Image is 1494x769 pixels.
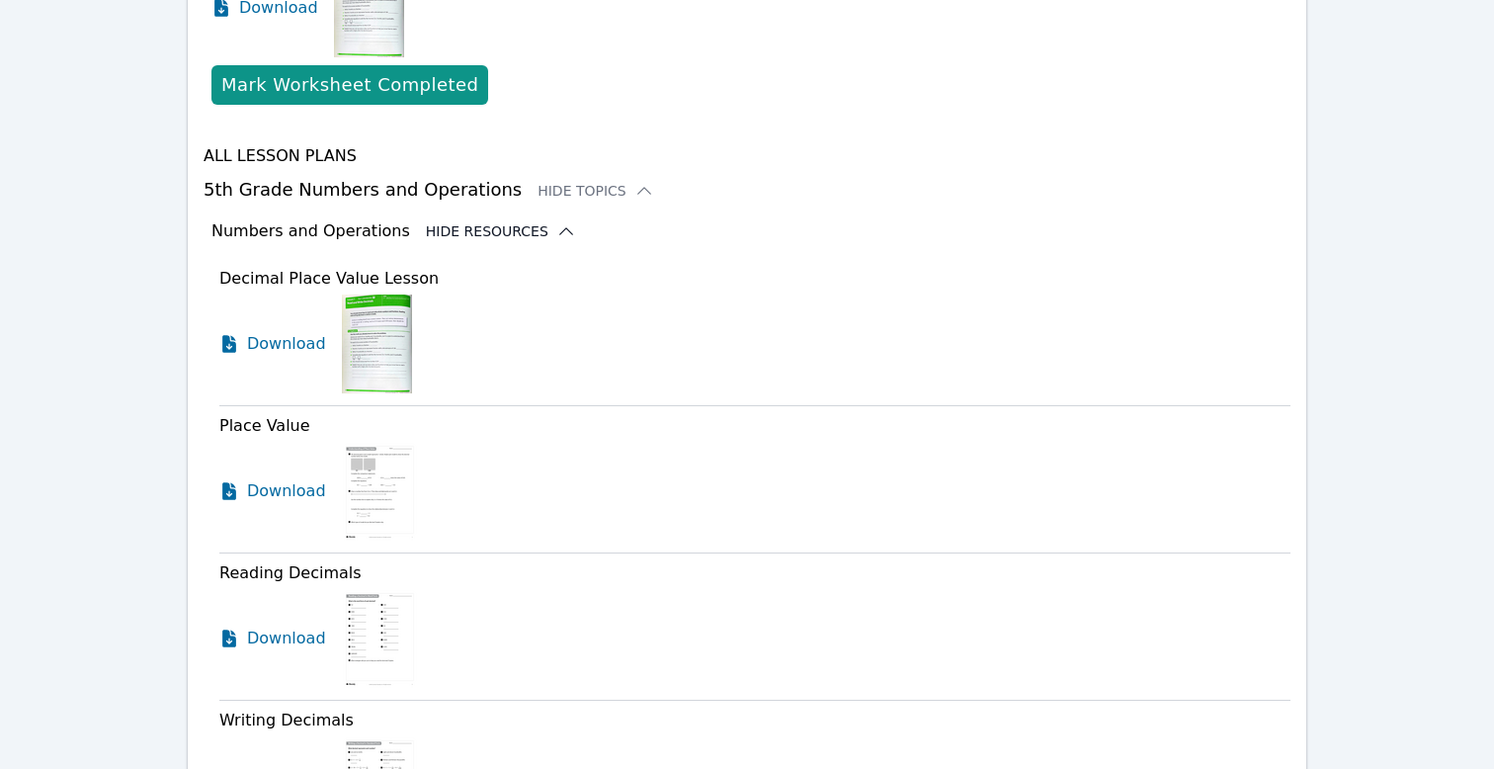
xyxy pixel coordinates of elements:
a: Download [219,442,326,541]
h3: Numbers and Operations [211,219,410,243]
img: Place Value [342,442,418,541]
button: Hide Resources [426,221,576,241]
span: Place Value [219,416,310,435]
span: Download [247,479,326,503]
button: Hide Topics [538,181,654,201]
div: Mark Worksheet Completed [221,71,478,99]
a: Download [219,589,326,688]
span: Reading Decimals [219,563,362,582]
a: Download [219,295,326,393]
img: Decimal Place Value Lesson [342,295,412,393]
img: Reading Decimals [342,589,418,688]
span: Download [247,627,326,650]
h4: All Lesson Plans [204,144,1290,168]
span: Decimal Place Value Lesson [219,269,439,288]
span: Writing Decimals [219,711,354,729]
button: Mark Worksheet Completed [211,65,488,105]
span: Download [247,332,326,356]
h3: 5th Grade Numbers and Operations [204,176,1290,204]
